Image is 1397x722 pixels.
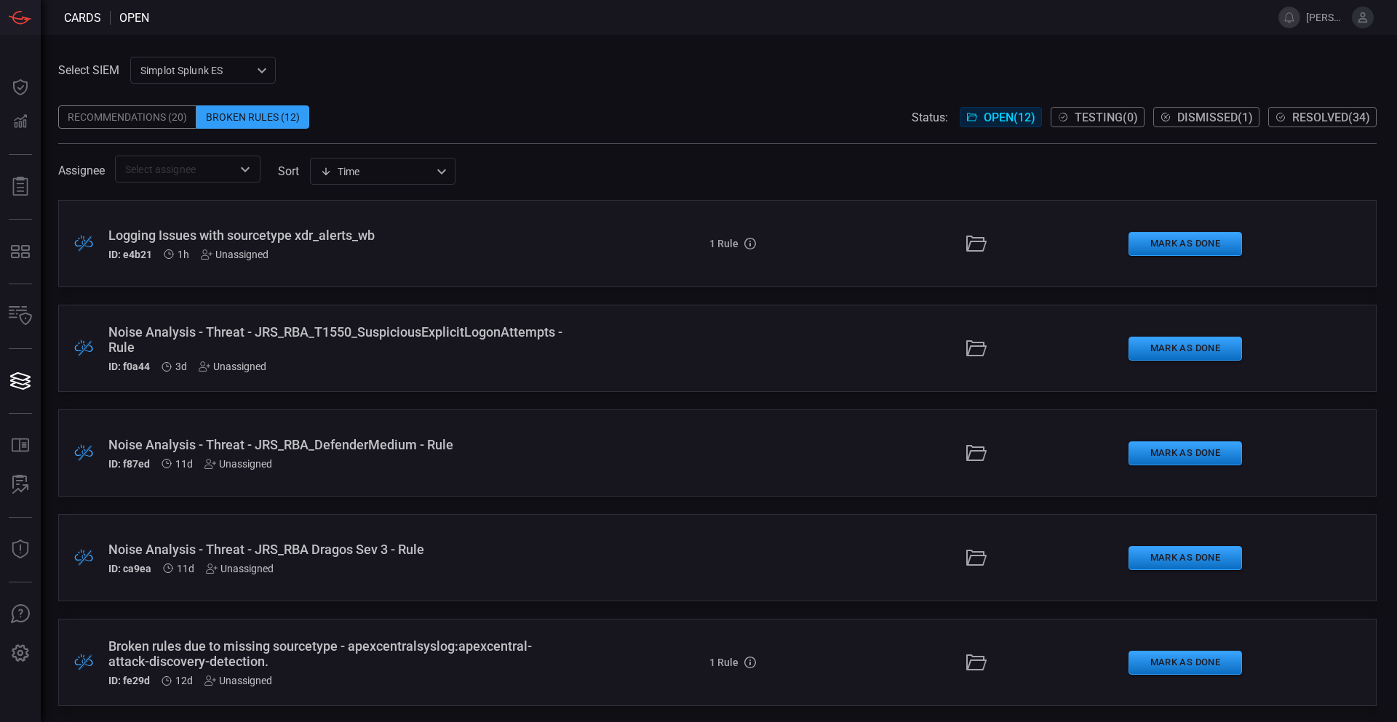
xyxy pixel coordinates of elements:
[3,597,38,632] button: Ask Us A Question
[108,675,150,686] h5: ID: fe29d
[960,107,1042,127] button: Open(12)
[108,361,150,372] h5: ID: f0a44
[108,249,152,260] h5: ID: e4b21
[201,249,268,260] div: Unassigned
[58,105,196,129] div: Recommendations (20)
[3,234,38,269] button: MITRE - Detection Posture
[3,70,38,105] button: Dashboard
[108,638,570,669] div: Broken rules due to missing sourcetype - apexcentralsyslog:apexcentral-attack-discovery-detection.
[1306,12,1346,23] span: [PERSON_NAME].[PERSON_NAME]
[3,636,38,671] button: Preferences
[1129,232,1242,256] button: Mark as Done
[320,164,432,179] div: Time
[175,675,193,686] span: Sep 17, 2025 5:45 AM
[1129,651,1242,675] button: Mark as Done
[1153,107,1259,127] button: Dismissed(1)
[140,63,252,78] p: Simplot Splunk ES
[196,105,309,129] div: Broken Rules (12)
[199,361,266,372] div: Unassigned
[1051,107,1145,127] button: Testing(0)
[3,468,38,502] button: ALERT ANALYSIS
[1129,546,1242,570] button: Mark as Done
[3,428,38,463] button: Rule Catalog
[984,111,1035,124] span: Open ( 12 )
[108,437,570,452] div: Noise Analysis - Threat - JRS_RBA_DefenderMedium - Rule
[3,169,38,204] button: Reports
[108,563,151,574] h5: ID: ca9ea
[278,164,299,178] label: sort
[1268,107,1377,127] button: Resolved(34)
[3,364,38,398] button: Cards
[108,542,570,557] div: Noise Analysis - Threat - JRS_RBA Dragos Sev 3 - Rule
[235,159,255,180] button: Open
[3,532,38,567] button: Threat Intelligence
[709,657,739,668] h5: 1 Rule
[1129,337,1242,361] button: Mark as Done
[204,458,272,470] div: Unassigned
[206,563,274,574] div: Unassigned
[119,160,232,178] input: Select assignee
[1177,111,1253,124] span: Dismissed ( 1 )
[912,111,948,124] span: Status:
[1292,111,1370,124] span: Resolved ( 34 )
[119,11,149,25] span: open
[108,324,570,355] div: Noise Analysis - Threat - JRS_RBA_T1550_SuspiciousExplicitLogonAttempts - Rule
[175,458,193,470] span: Sep 18, 2025 10:27 AM
[204,675,272,686] div: Unassigned
[178,249,189,260] span: Sep 29, 2025 7:43 AM
[1129,441,1242,465] button: Mark as Done
[177,563,194,574] span: Sep 18, 2025 10:27 AM
[58,164,105,177] span: Assignee
[58,63,119,77] label: Select SIEM
[108,228,570,243] div: Logging Issues with sourcetype xdr_alerts_wb
[64,11,101,25] span: Cards
[3,105,38,140] button: Detections
[108,458,150,470] h5: ID: f87ed
[709,238,739,249] h5: 1 Rule
[175,361,187,372] span: Sep 26, 2025 4:06 PM
[3,299,38,334] button: Inventory
[1075,111,1138,124] span: Testing ( 0 )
